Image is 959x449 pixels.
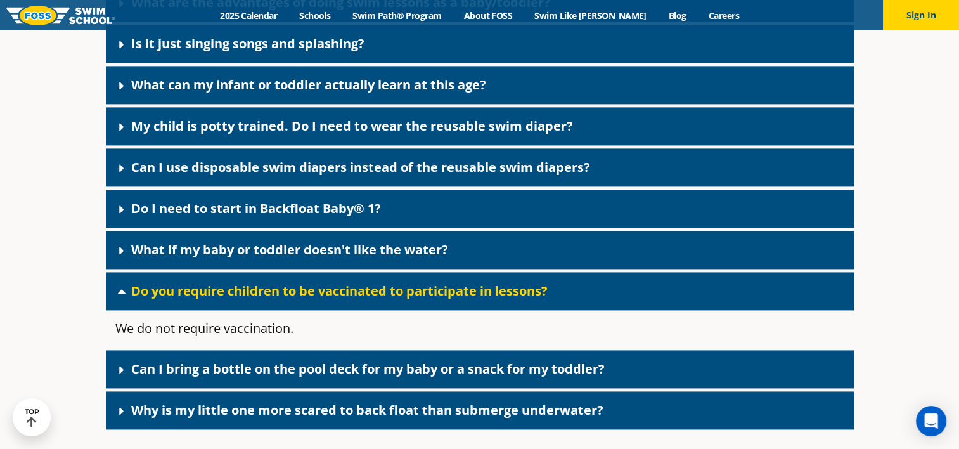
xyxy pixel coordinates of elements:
[131,401,603,419] a: Why is my little one more scared to back float than submerge underwater?
[524,10,658,22] a: Swim Like [PERSON_NAME]
[209,10,288,22] a: 2025 Calendar
[288,10,342,22] a: Schools
[25,408,39,427] div: TOP
[106,272,854,310] div: Do you require children to be vaccinated to participate in lessons?
[453,10,524,22] a: About FOSS
[131,117,573,134] a: My child is potty trained. Do I need to wear the reusable swim diaper?
[106,66,854,104] div: What can my infant or toddler actually learn at this age?
[106,391,854,429] div: Why is my little one more scared to back float than submerge underwater?
[131,360,605,377] a: Can I bring a bottle on the pool deck for my baby or a snack for my toddler?
[131,282,548,299] a: Do you require children to be vaccinated to participate in lessons?
[106,107,854,145] div: My child is potty trained. Do I need to wear the reusable swim diaper?
[106,310,854,347] div: Do you require children to be vaccinated to participate in lessons?
[697,10,750,22] a: Careers
[131,200,381,217] a: Do I need to start in Backfloat Baby® 1?
[106,25,854,63] div: Is it just singing songs and splashing?
[131,241,448,258] a: What if my baby or toddler doesn't like the water?
[131,76,486,93] a: What can my infant or toddler actually learn at this age?
[131,35,364,52] a: Is it just singing songs and splashing?
[106,190,854,228] div: Do I need to start in Backfloat Baby® 1?
[657,10,697,22] a: Blog
[342,10,453,22] a: Swim Path® Program
[131,159,590,176] a: Can I use disposable swim diapers instead of the reusable swim diapers?
[106,350,854,388] div: Can I bring a bottle on the pool deck for my baby or a snack for my toddler?
[916,406,946,436] div: Open Intercom Messenger
[6,6,115,25] img: FOSS Swim School Logo
[106,231,854,269] div: What if my baby or toddler doesn't like the water?
[106,148,854,186] div: Can I use disposable swim diapers instead of the reusable swim diapers?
